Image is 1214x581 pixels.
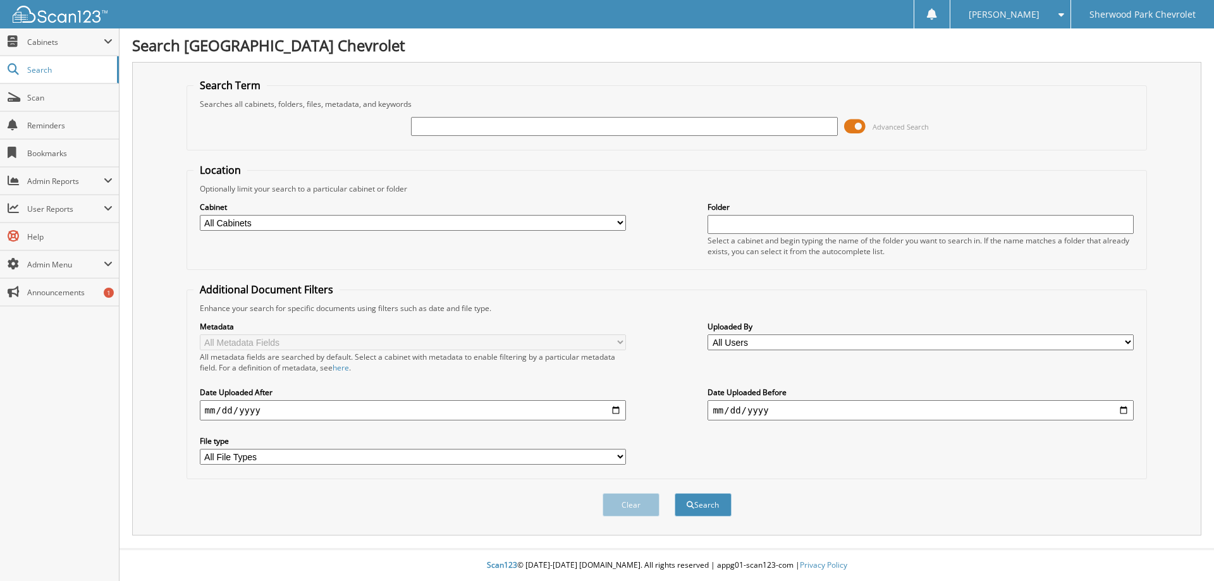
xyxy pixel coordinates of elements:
[27,92,113,103] span: Scan
[193,283,340,297] legend: Additional Document Filters
[200,321,626,332] label: Metadata
[193,99,1141,109] div: Searches all cabinets, folders, files, metadata, and keywords
[27,231,113,242] span: Help
[200,202,626,212] label: Cabinet
[603,493,659,517] button: Clear
[27,204,104,214] span: User Reports
[27,148,113,159] span: Bookmarks
[708,400,1134,420] input: end
[333,362,349,373] a: here
[708,202,1134,212] label: Folder
[132,35,1201,56] h1: Search [GEOGRAPHIC_DATA] Chevrolet
[708,235,1134,257] div: Select a cabinet and begin typing the name of the folder you want to search in. If the name match...
[193,78,267,92] legend: Search Term
[487,560,517,570] span: Scan123
[193,183,1141,194] div: Optionally limit your search to a particular cabinet or folder
[969,11,1039,18] span: [PERSON_NAME]
[708,387,1134,398] label: Date Uploaded Before
[27,37,104,47] span: Cabinets
[27,259,104,270] span: Admin Menu
[27,120,113,131] span: Reminders
[675,493,732,517] button: Search
[13,6,107,23] img: scan123-logo-white.svg
[1089,11,1196,18] span: Sherwood Park Chevrolet
[193,163,247,177] legend: Location
[120,550,1214,581] div: © [DATE]-[DATE] [DOMAIN_NAME]. All rights reserved | appg01-scan123-com |
[800,560,847,570] a: Privacy Policy
[200,400,626,420] input: start
[200,387,626,398] label: Date Uploaded After
[27,287,113,298] span: Announcements
[27,176,104,187] span: Admin Reports
[708,321,1134,332] label: Uploaded By
[873,122,929,131] span: Advanced Search
[200,436,626,446] label: File type
[104,288,114,298] div: 1
[200,352,626,373] div: All metadata fields are searched by default. Select a cabinet with metadata to enable filtering b...
[193,303,1141,314] div: Enhance your search for specific documents using filters such as date and file type.
[27,64,111,75] span: Search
